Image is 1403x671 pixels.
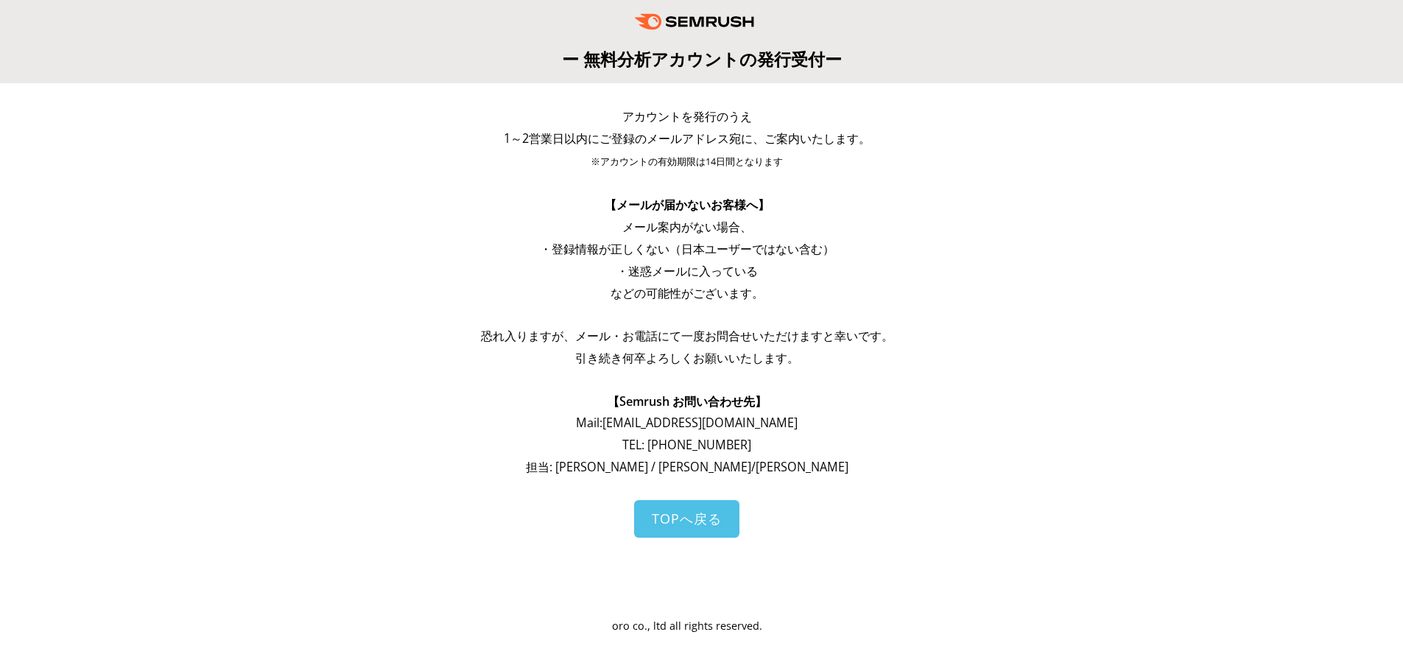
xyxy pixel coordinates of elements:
[652,510,722,527] span: TOPへ戻る
[616,263,758,279] span: ・迷惑メールに入っている
[634,500,739,538] a: TOPへ戻る
[611,285,764,301] span: などの可能性がございます。
[540,241,834,257] span: ・登録情報が正しくない（日本ユーザーではない含む）
[575,350,799,366] span: 引き続き何卒よろしくお願いいたします。
[562,47,842,71] span: ー 無料分析アカウントの発行受付ー
[622,437,751,453] span: TEL: [PHONE_NUMBER]
[481,328,893,344] span: 恐れ入りますが、メール・お電話にて一度お問合せいただけますと幸いです。
[622,108,752,124] span: アカウントを発行のうえ
[576,415,798,431] span: Mail: [EMAIL_ADDRESS][DOMAIN_NAME]
[622,219,752,235] span: メール案内がない場合、
[612,619,762,633] span: oro co., ltd all rights reserved.
[605,197,770,213] span: 【メールが届かないお客様へ】
[504,130,871,147] span: 1～2営業日以内にご登録のメールアドレス宛に、ご案内いたします。
[608,393,767,410] span: 【Semrush お問い合わせ先】
[591,155,783,168] span: ※アカウントの有効期限は14日間となります
[526,459,848,475] span: 担当: [PERSON_NAME] / [PERSON_NAME]/[PERSON_NAME]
